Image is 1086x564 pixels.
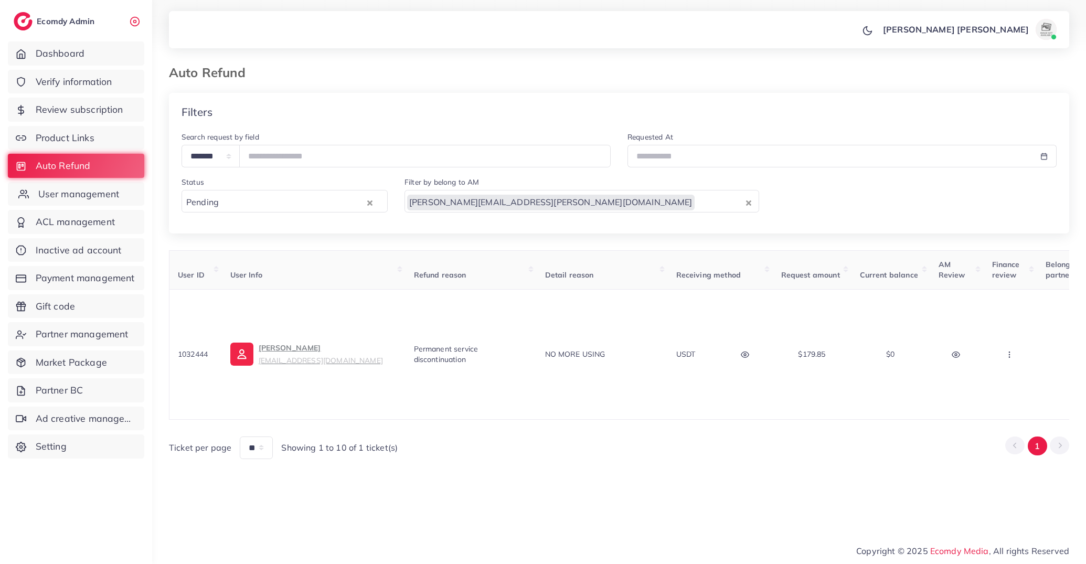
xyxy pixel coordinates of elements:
[414,270,466,280] span: Refund reason
[1028,437,1047,456] button: Go to page 1
[14,12,33,30] img: logo
[8,378,144,402] a: Partner BC
[8,434,144,459] a: Setting
[989,545,1069,557] span: , All rights Reserved
[36,75,112,89] span: Verify information
[8,70,144,94] a: Verify information
[930,546,989,556] a: Ecomdy Media
[36,103,123,116] span: Review subscription
[781,270,840,280] span: Request amount
[404,190,759,212] div: Search for option
[746,196,751,208] button: Clear Selected
[169,65,254,80] h3: Auto Refund
[182,132,259,142] label: Search request by field
[230,342,383,367] a: [PERSON_NAME][EMAIL_ADDRESS][DOMAIN_NAME]
[407,195,695,210] span: [PERSON_NAME][EMAIL_ADDRESS][PERSON_NAME][DOMAIN_NAME]
[37,16,97,26] h2: Ecomdy Admin
[798,349,825,359] span: $179.85
[14,12,97,30] a: logoEcomdy Admin
[404,177,480,187] label: Filter by belong to AM
[367,196,372,208] button: Clear Selected
[36,271,135,285] span: Payment management
[178,270,205,280] span: User ID
[230,270,262,280] span: User Info
[1046,260,1083,280] span: Belong to partner ID
[8,322,144,346] a: Partner management
[627,132,673,142] label: Requested At
[36,356,107,369] span: Market Package
[1005,437,1069,456] ul: Pagination
[992,260,1020,280] span: Finance review
[545,270,594,280] span: Detail reason
[8,350,144,375] a: Market Package
[8,182,144,206] a: User management
[8,294,144,318] a: Gift code
[182,105,212,119] h4: Filters
[36,327,129,341] span: Partner management
[939,260,965,280] span: AM Review
[184,195,221,210] span: Pending
[222,194,365,210] input: Search for option
[36,159,91,173] span: Auto Refund
[856,545,1069,557] span: Copyright © 2025
[169,442,231,454] span: Ticket per page
[886,349,895,359] span: $0
[860,270,918,280] span: Current balance
[38,187,119,201] span: User management
[676,270,741,280] span: Receiving method
[36,131,94,145] span: Product Links
[877,19,1061,40] a: [PERSON_NAME] [PERSON_NAME]avatar
[259,356,383,365] small: [EMAIL_ADDRESS][DOMAIN_NAME]
[259,342,383,367] p: [PERSON_NAME]
[230,343,253,366] img: ic-user-info.36bf1079.svg
[8,407,144,431] a: Ad creative management
[8,98,144,122] a: Review subscription
[36,384,83,397] span: Partner BC
[36,300,75,313] span: Gift code
[8,41,144,66] a: Dashboard
[8,154,144,178] a: Auto Refund
[414,344,478,364] span: Permanent service discontinuation
[8,266,144,290] a: Payment management
[8,210,144,234] a: ACL management
[545,349,605,359] span: NO MORE USING
[8,238,144,262] a: Inactive ad account
[281,442,398,454] span: Showing 1 to 10 of 1 ticket(s)
[1036,19,1057,40] img: avatar
[182,190,388,212] div: Search for option
[182,177,204,187] label: Status
[696,194,744,210] input: Search for option
[36,47,84,60] span: Dashboard
[36,243,122,257] span: Inactive ad account
[8,126,144,150] a: Product Links
[36,215,115,229] span: ACL management
[676,348,696,360] p: USDT
[36,440,67,453] span: Setting
[883,23,1029,36] p: [PERSON_NAME] [PERSON_NAME]
[36,412,136,425] span: Ad creative management
[178,349,208,359] span: 1032444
